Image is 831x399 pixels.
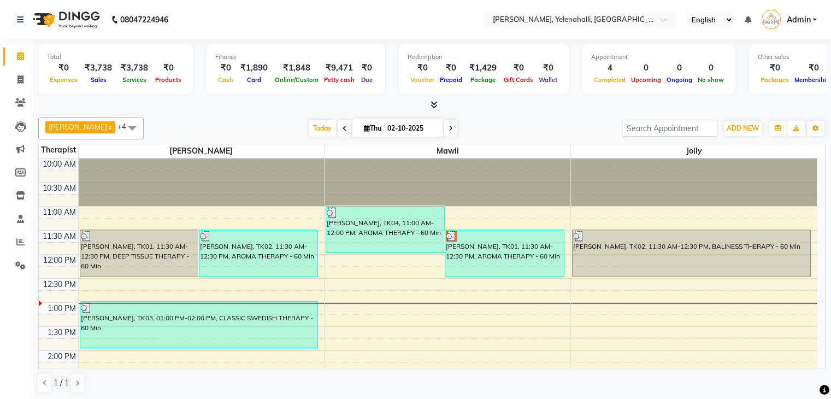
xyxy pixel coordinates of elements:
[786,14,810,26] span: Admin
[80,62,116,74] div: ₹3,738
[408,52,560,62] div: Redemption
[437,76,465,84] span: Prepaid
[724,121,762,136] button: ADD NEW
[664,62,695,74] div: 0
[199,230,317,277] div: [PERSON_NAME], TK02, 11:30 AM-12:30 PM, AROMA THERAPY - 60 Min
[437,62,465,74] div: ₹0
[107,122,112,131] a: x
[88,76,109,84] span: Sales
[45,303,78,314] div: 1:00 PM
[47,62,80,74] div: ₹0
[321,76,357,84] span: Petty cash
[120,4,168,35] b: 08047224946
[326,207,444,253] div: [PERSON_NAME], TK04, 11:00 AM-12:00 PM, AROMA THERAPY - 60 Min
[468,76,498,84] span: Package
[272,76,321,84] span: Online/Custom
[465,62,501,74] div: ₹1,429
[39,144,78,156] div: Therapist
[117,122,134,131] span: +4
[536,76,560,84] span: Wallet
[325,144,570,158] span: Mawii
[361,124,384,132] span: Thu
[758,62,792,74] div: ₹0
[272,62,321,74] div: ₹1,848
[236,62,272,74] div: ₹1,890
[152,76,184,84] span: Products
[384,120,439,137] input: 2025-10-02
[80,302,317,348] div: [PERSON_NAME], TK03, 01:00 PM-02:00 PM, CLASSIC SWEDISH THERAPY - 60 Min
[758,76,792,84] span: Packages
[41,279,78,290] div: 12:30 PM
[622,120,717,137] input: Search Appointment
[40,159,78,170] div: 10:00 AM
[28,4,103,35] img: logo
[54,377,69,389] span: 1 / 1
[591,62,628,74] div: 4
[664,76,695,84] span: Ongoing
[41,255,78,266] div: 12:00 PM
[445,230,563,277] div: [PERSON_NAME], TK01, 11:30 AM-12:30 PM, AROMA THERAPY - 60 Min
[357,62,376,74] div: ₹0
[49,122,107,131] span: [PERSON_NAME]
[571,144,817,158] span: Jolly
[628,76,664,84] span: Upcoming
[45,327,78,338] div: 1:30 PM
[116,62,152,74] div: ₹3,738
[358,76,375,84] span: Due
[695,76,727,84] span: No show
[695,62,727,74] div: 0
[727,124,759,132] span: ADD NEW
[120,76,149,84] span: Services
[47,52,184,62] div: Total
[573,230,810,277] div: [PERSON_NAME], TK02, 11:30 AM-12:30 PM, BALINESS THERAPY - 60 Min
[40,207,78,218] div: 11:00 AM
[591,52,727,62] div: Appointment
[47,76,80,84] span: Expenses
[501,62,536,74] div: ₹0
[408,76,437,84] span: Voucher
[40,183,78,194] div: 10:30 AM
[244,76,264,84] span: Card
[215,62,236,74] div: ₹0
[536,62,560,74] div: ₹0
[80,230,198,277] div: [PERSON_NAME], TK01, 11:30 AM-12:30 PM, DEEP TISSUE THERAPY - 60 Min
[40,231,78,242] div: 11:30 AM
[321,62,357,74] div: ₹9,471
[762,10,781,29] img: Admin
[501,76,536,84] span: Gift Cards
[152,62,184,74] div: ₹0
[309,120,336,137] span: Today
[215,52,376,62] div: Finance
[591,76,628,84] span: Completed
[79,144,325,158] span: [PERSON_NAME]
[628,62,664,74] div: 0
[215,76,236,84] span: Cash
[408,62,437,74] div: ₹0
[45,351,78,362] div: 2:00 PM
